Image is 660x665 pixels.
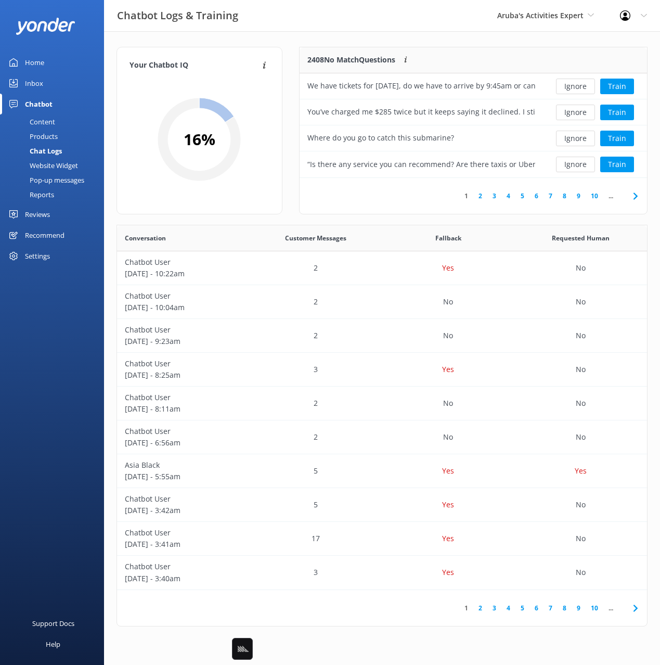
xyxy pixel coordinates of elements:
a: 6 [529,603,543,613]
div: Help [46,634,60,655]
h2: 16 % [184,127,215,152]
div: row [117,488,647,522]
button: Train [600,105,634,120]
a: 7 [543,191,558,201]
button: Ignore [556,157,595,172]
p: Chatbot User [125,358,242,369]
p: 2 [314,431,318,443]
div: row [300,151,647,177]
h3: Chatbot Logs & Training [117,7,238,24]
div: Support Docs [32,613,74,634]
p: 2408 No Match Questions [307,54,395,66]
p: No [576,533,586,544]
a: 10 [586,603,603,613]
p: 2 [314,262,318,274]
div: Content [6,114,55,129]
div: Pop-up messages [6,173,84,187]
button: Train [600,131,634,146]
a: 6 [529,191,543,201]
div: grid [300,73,647,177]
div: row [117,454,647,488]
p: [DATE] - 10:04am [125,302,242,313]
span: Requested Human [552,233,610,243]
div: Inbox [25,73,43,94]
button: Ignore [556,131,595,146]
p: Chatbot User [125,561,242,572]
p: 3 [314,567,318,578]
span: ... [603,191,618,201]
div: Settings [25,246,50,266]
a: 9 [572,603,586,613]
p: 2 [314,398,318,409]
p: [DATE] - 5:55am [125,471,242,482]
button: Train [600,79,634,94]
a: 4 [501,603,515,613]
p: No [576,499,586,510]
div: Reviews [25,204,50,225]
span: Fallback [435,233,461,243]
p: 3 [314,364,318,375]
div: row [117,319,647,353]
div: Recommend [25,225,64,246]
p: Chatbot User [125,257,242,268]
div: row [117,251,647,285]
img: yonder-white-logo.png [16,18,75,35]
p: No [576,296,586,308]
button: Train [600,157,634,172]
h4: Your Chatbot IQ [130,60,260,71]
div: Website Widget [6,158,78,173]
a: 1 [459,191,473,201]
span: Conversation [125,233,166,243]
p: 5 [314,499,318,510]
a: 2 [473,603,487,613]
p: Yes [442,533,454,544]
a: 8 [558,603,572,613]
a: 8 [558,191,572,201]
div: We have tickets for [DATE], do we have to arrive by 9:45am or can we check in at 12noon? [307,80,535,92]
a: 3 [487,191,501,201]
div: Chat Logs [6,144,62,158]
a: 7 [543,603,558,613]
p: [DATE] - 6:56am [125,437,242,449]
div: Home [25,52,44,73]
p: No [576,262,586,274]
p: No [576,567,586,578]
p: No [443,296,453,308]
p: No [443,398,453,409]
p: 2 [314,330,318,341]
a: Reports [6,187,104,202]
div: row [117,420,647,454]
span: Customer Messages [285,233,346,243]
span: Aruba's Activities Expert [497,10,584,20]
p: No [576,398,586,409]
a: Content [6,114,104,129]
p: Yes [442,262,454,274]
a: Pop-up messages [6,173,104,187]
p: Yes [442,499,454,510]
div: Chatbot [25,94,53,114]
p: [DATE] - 3:40am [125,573,242,584]
div: row [117,285,647,319]
a: Chat Logs [6,144,104,158]
p: No [576,364,586,375]
span: ... [603,603,618,613]
a: Products [6,129,104,144]
div: row [300,73,647,99]
p: 17 [312,533,320,544]
div: Reports [6,187,54,202]
p: No [576,330,586,341]
p: No [443,431,453,443]
a: 3 [487,603,501,613]
a: 1 [459,603,473,613]
div: row [117,387,647,420]
p: Asia Black [125,459,242,471]
a: Website Widget [6,158,104,173]
button: Ignore [556,105,595,120]
p: Chatbot User [125,324,242,336]
a: 5 [515,603,529,613]
div: row [300,99,647,125]
p: [DATE] - 9:23am [125,336,242,347]
div: row [117,522,647,556]
div: row [117,353,647,387]
div: You’ve charged me $285 twice but it keeps saying it declined. I still haven’t received tickets. [307,106,535,118]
